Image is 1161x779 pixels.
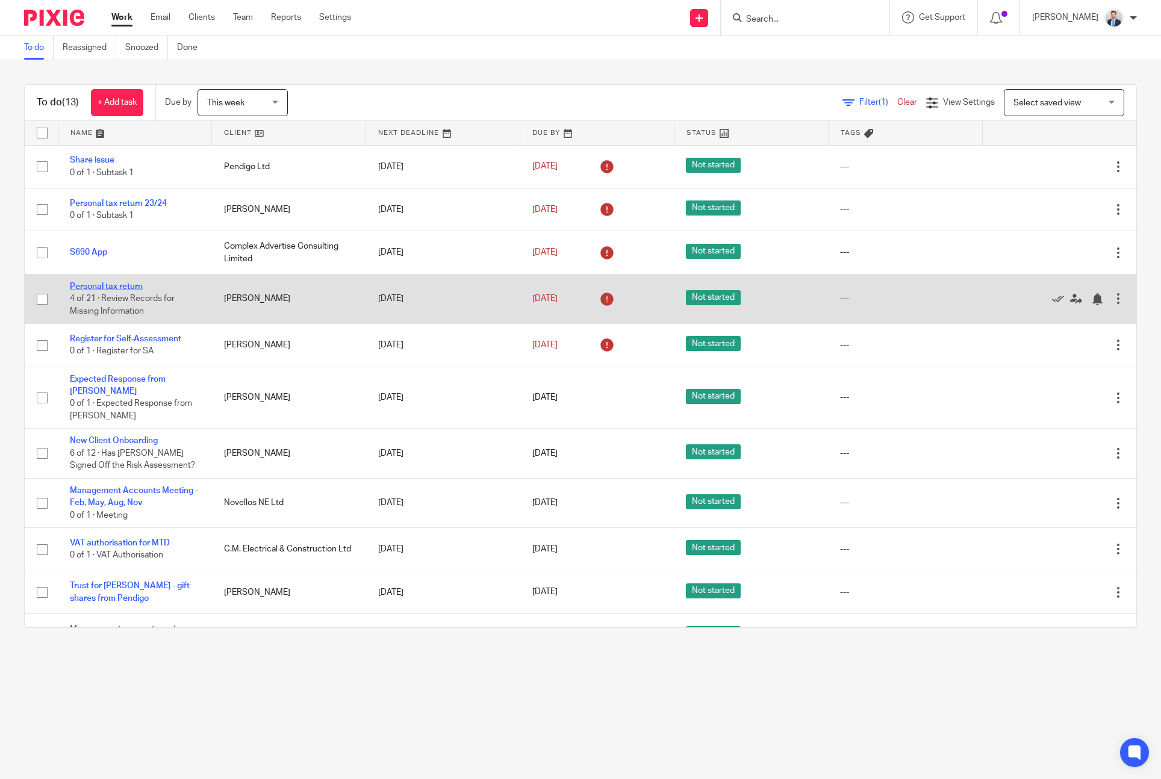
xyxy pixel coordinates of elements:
span: [DATE] [532,205,558,214]
td: [PERSON_NAME] [212,571,366,613]
span: Not started [686,336,741,351]
td: [DATE] [366,429,520,478]
td: [DATE] [366,528,520,571]
span: 4 of 21 · Review Records for Missing Information [70,294,175,315]
a: Snoozed [125,36,168,60]
span: 0 of 1 · Expected Response from [PERSON_NAME] [70,400,192,421]
td: [DATE] [366,188,520,231]
div: --- [840,586,970,598]
td: [DATE] [366,231,520,274]
a: Share issue [70,156,114,164]
a: VAT authorisation for MTD [70,539,170,547]
span: (1) [879,98,888,107]
div: --- [840,203,970,216]
span: Not started [686,583,741,598]
a: New Client Onboarding [70,436,158,445]
span: [DATE] [532,545,558,553]
span: 0 of 1 · Subtask 1 [70,169,134,177]
a: Management Accounts Meeting - Feb, May, Aug, Nov [70,486,198,507]
p: Due by [165,96,191,108]
div: --- [840,246,970,258]
span: Not started [686,540,741,555]
a: Personal tax return [70,282,143,291]
span: [DATE] [532,449,558,458]
span: Not started [686,200,741,216]
div: --- [840,161,970,173]
a: Expected Response from [PERSON_NAME] [70,375,166,396]
td: [PERSON_NAME] [212,188,366,231]
input: Search [745,14,853,25]
span: [DATE] [532,393,558,402]
a: Reassigned [63,36,116,60]
span: Get Support [919,13,965,22]
span: [DATE] [532,341,558,349]
a: + Add task [91,89,143,116]
td: [DATE] [366,478,520,527]
a: S690 App [70,248,107,256]
div: --- [840,391,970,403]
div: --- [840,447,970,459]
td: [DATE] [366,145,520,188]
td: [DATE] [366,324,520,367]
span: Tags [841,129,861,136]
a: Team [233,11,253,23]
span: Not started [686,494,741,509]
div: --- [840,339,970,351]
h1: To do [37,96,79,109]
span: Not started [686,158,741,173]
a: Trust for [PERSON_NAME] - gift shares from Pendigo [70,582,190,602]
a: Register for Self-Assessment [70,335,181,343]
span: [DATE] [532,163,558,171]
td: [DATE] [366,367,520,429]
span: [DATE] [532,294,558,303]
span: 6 of 12 · Has [PERSON_NAME] Signed Off the Risk Assessment? [70,449,195,470]
span: 0 of 1 · Meeting [70,511,128,520]
td: [PERSON_NAME] [212,274,366,323]
a: Management accounts review [70,625,186,633]
a: Clear [897,98,917,107]
span: Not started [686,626,741,641]
span: [DATE] [532,248,558,256]
span: 0 of 1 · Register for SA [70,347,154,356]
a: Email [151,11,170,23]
span: Not started [686,290,741,305]
td: C.M. Electrical & Construction Ltd [212,528,366,571]
a: To do [24,36,54,60]
span: 0 of 1 · VAT Authorisation [70,551,163,559]
span: This week [207,99,244,107]
td: Complex Advertise Consulting Limited [212,231,366,274]
img: Pixie [24,10,84,26]
div: --- [840,497,970,509]
span: Not started [686,244,741,259]
a: Clients [188,11,215,23]
p: [PERSON_NAME] [1032,11,1098,23]
a: Mark as done [1052,293,1070,305]
div: --- [840,293,970,305]
td: [DATE] [366,571,520,613]
div: --- [840,543,970,555]
a: Done [177,36,207,60]
a: Work [111,11,132,23]
td: Novellos NE Ltd [212,478,366,527]
td: [DATE] [366,613,520,656]
a: Personal tax return 23/24 [70,199,167,208]
span: 0 of 1 · Subtask 1 [70,211,134,220]
td: [PERSON_NAME] [212,324,366,367]
td: Pendigo Ltd [212,145,366,188]
a: Settings [319,11,351,23]
a: Reports [271,11,301,23]
span: (13) [62,98,79,107]
img: LinkedIn%20Profile.jpeg [1104,8,1124,28]
span: Not started [686,444,741,459]
span: View Settings [943,98,995,107]
span: Not started [686,389,741,404]
span: [DATE] [532,588,558,597]
td: [PERSON_NAME] [212,429,366,478]
span: Select saved view [1013,99,1081,107]
td: [MEDICAL_DATA] Leisure Ltd [212,613,366,656]
span: Filter [859,98,897,107]
td: [PERSON_NAME] [212,367,366,429]
td: [DATE] [366,274,520,323]
span: [DATE] [532,498,558,507]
